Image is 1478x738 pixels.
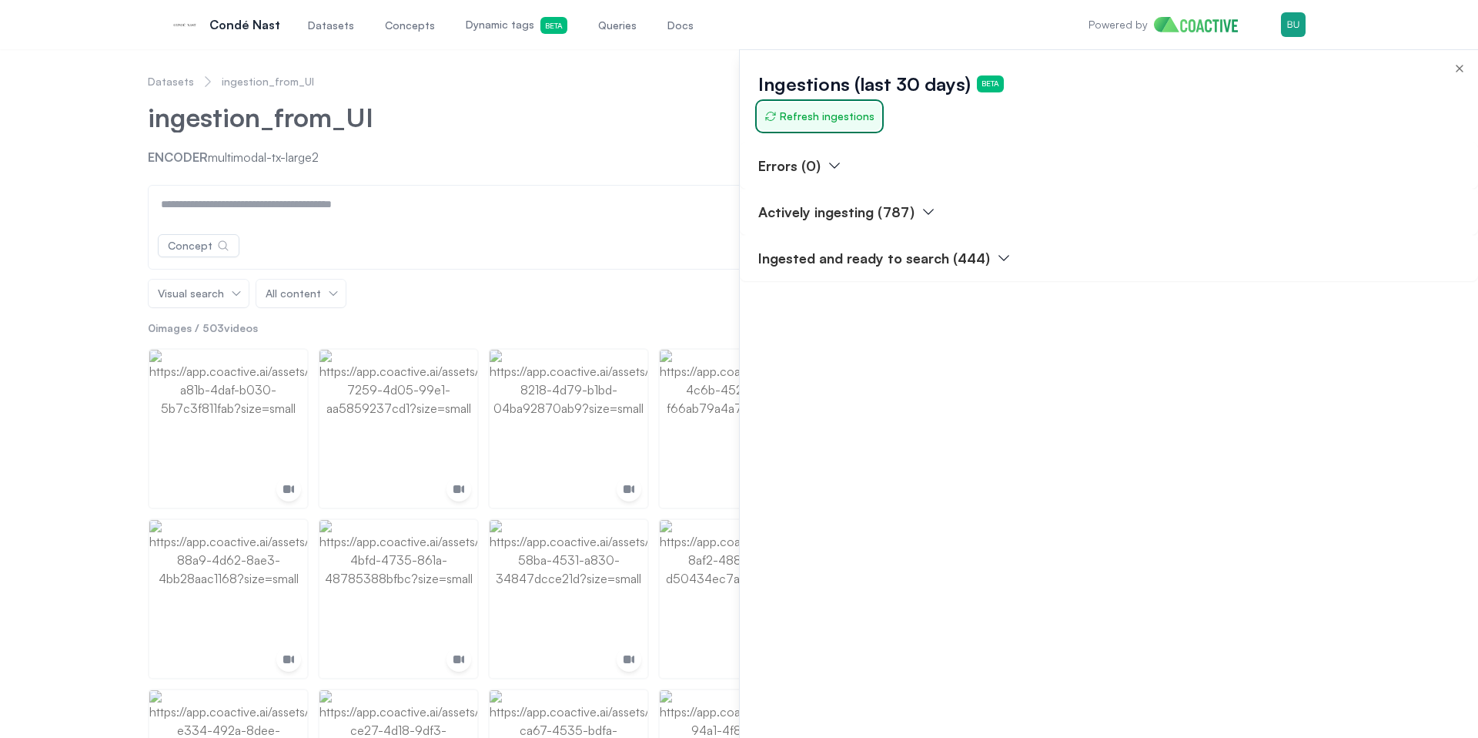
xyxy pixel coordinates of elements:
span: Refresh ingestions [764,109,874,124]
span: Ingestions (last 30 days) [758,72,971,96]
p: Ingested and ready to search (444) [758,247,990,269]
p: Actively ingesting (787) [758,201,915,223]
span: Beta [977,75,1004,92]
p: Errors (0) [758,155,821,176]
button: Errors (0) [758,155,842,176]
button: Actively ingesting (787) [758,201,936,223]
button: Ingested and ready to search (444) [758,247,1012,269]
button: Refresh ingestions [758,102,881,130]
